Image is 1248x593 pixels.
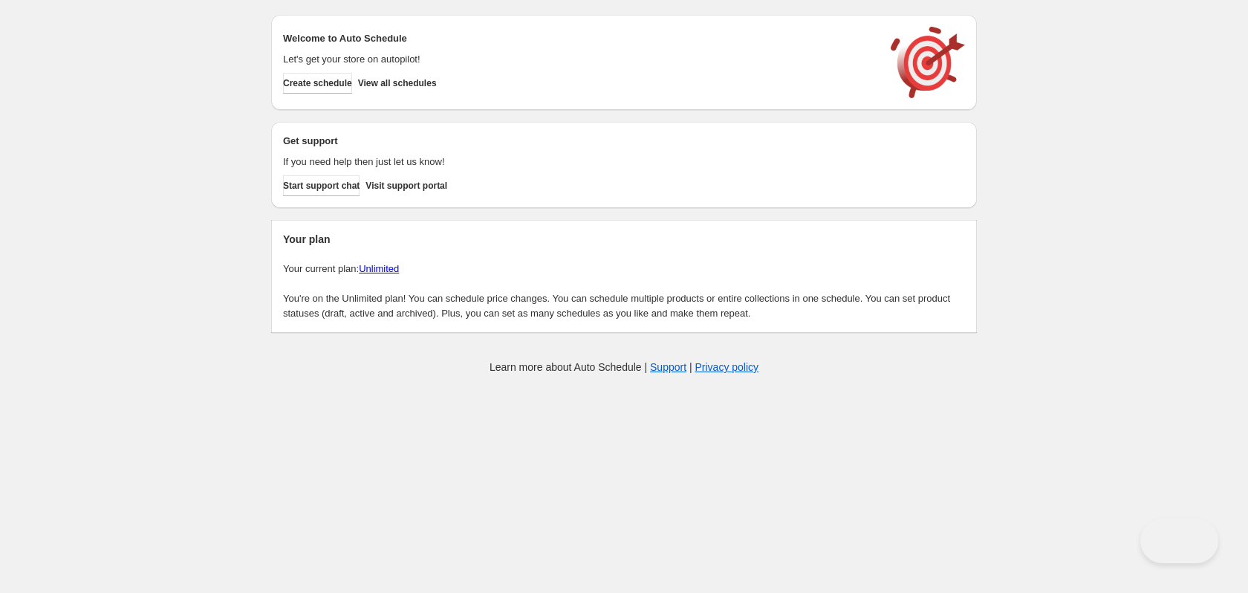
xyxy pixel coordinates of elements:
p: Your current plan: [283,262,965,276]
span: View all schedules [358,77,437,89]
h2: Your plan [283,232,965,247]
p: Let's get your store on autopilot! [283,52,876,67]
p: You're on the Unlimited plan! You can schedule price changes. You can schedule multiple products ... [283,291,965,321]
a: Privacy policy [695,361,759,373]
iframe: Toggle Customer Support [1140,519,1218,563]
a: Visit support portal [365,175,447,196]
a: Support [650,361,686,373]
a: Unlimited [359,263,399,274]
button: Create schedule [283,73,352,94]
p: If you need help then just let us know! [283,155,876,169]
button: View all schedules [358,73,437,94]
span: Start support chat [283,180,360,192]
p: Learn more about Auto Schedule | | [490,360,758,375]
h2: Welcome to Auto Schedule [283,31,876,46]
h2: Get support [283,134,876,149]
a: Start support chat [283,175,360,196]
span: Visit support portal [365,180,447,192]
span: Create schedule [283,77,352,89]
